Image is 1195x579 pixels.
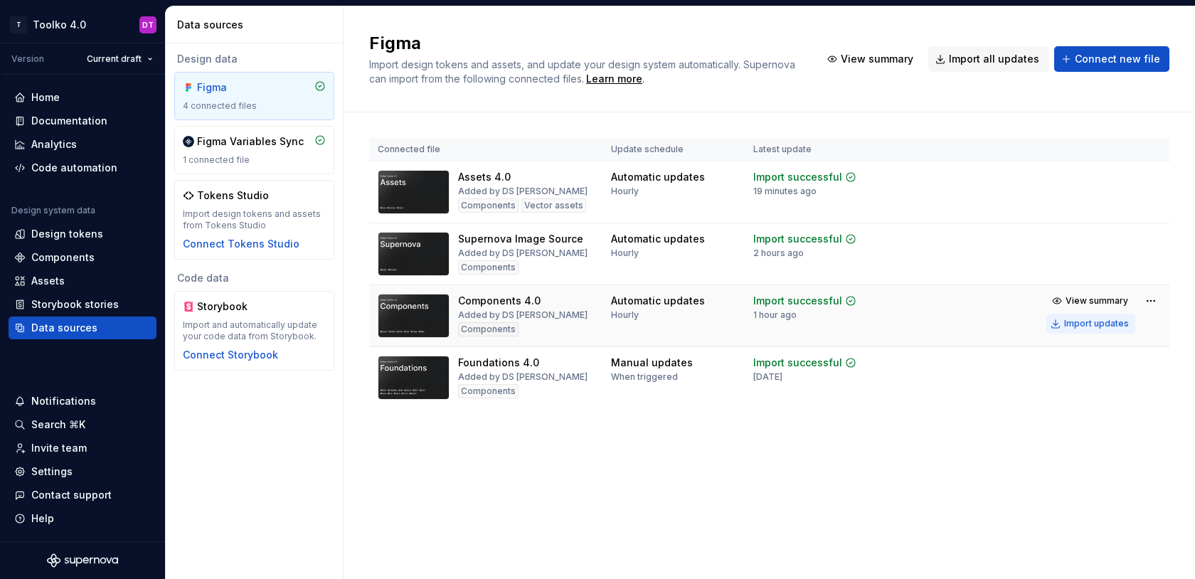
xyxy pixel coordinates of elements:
[611,356,693,370] div: Manual updates
[369,32,803,55] h2: Figma
[183,319,326,342] div: Import and automatically update your code data from Storybook.
[1075,52,1160,66] span: Connect new file
[369,58,798,85] span: Import design tokens and assets, and update your design system automatically. Supernova can impor...
[9,246,156,269] a: Components
[31,250,95,265] div: Components
[753,186,817,197] div: 19 minutes ago
[31,161,117,175] div: Code automation
[949,52,1039,66] span: Import all updates
[197,299,265,314] div: Storybook
[458,248,588,259] div: Added by DS [PERSON_NAME]
[33,18,86,32] div: Toolko 4.0
[458,384,519,398] div: Components
[753,356,842,370] div: Import successful
[174,126,334,174] a: Figma Variables Sync1 connected file
[9,413,156,436] button: Search ⌘K
[31,418,85,432] div: Search ⌘K
[753,232,842,246] div: Import successful
[9,223,156,245] a: Design tokens
[1064,318,1129,329] div: Import updates
[87,53,142,65] span: Current draft
[753,309,797,321] div: 1 hour ago
[9,156,156,179] a: Code automation
[174,291,334,371] a: StorybookImport and automatically update your code data from Storybook.Connect Storybook
[611,232,705,246] div: Automatic updates
[753,294,842,308] div: Import successful
[1054,46,1169,72] button: Connect new file
[3,9,162,40] button: TToolko 4.0DT
[9,133,156,156] a: Analytics
[31,90,60,105] div: Home
[841,52,913,66] span: View summary
[31,511,54,526] div: Help
[183,208,326,231] div: Import design tokens and assets from Tokens Studio
[753,371,782,383] div: [DATE]
[9,293,156,316] a: Storybook stories
[458,198,519,213] div: Components
[10,16,27,33] div: T
[820,46,923,72] button: View summary
[183,348,278,362] button: Connect Storybook
[174,72,334,120] a: Figma4 connected files
[458,294,541,308] div: Components 4.0
[611,294,705,308] div: Automatic updates
[142,19,154,31] div: DT
[11,205,95,216] div: Design system data
[31,297,119,312] div: Storybook stories
[9,317,156,339] a: Data sources
[611,371,678,383] div: When triggered
[31,227,103,241] div: Design tokens
[31,114,107,128] div: Documentation
[9,437,156,460] a: Invite team
[9,110,156,132] a: Documentation
[31,464,73,479] div: Settings
[586,72,642,86] a: Learn more
[9,390,156,413] button: Notifications
[611,309,639,321] div: Hourly
[458,170,511,184] div: Assets 4.0
[47,553,118,568] a: Supernova Logo
[9,507,156,530] button: Help
[183,154,326,166] div: 1 connected file
[458,309,588,321] div: Added by DS [PERSON_NAME]
[1046,291,1135,311] button: View summary
[458,186,588,197] div: Added by DS [PERSON_NAME]
[1066,295,1128,307] span: View summary
[183,100,326,112] div: 4 connected files
[458,322,519,336] div: Components
[9,484,156,506] button: Contact support
[458,260,519,275] div: Components
[753,170,842,184] div: Import successful
[745,138,893,161] th: Latest update
[197,188,269,203] div: Tokens Studio
[197,80,265,95] div: Figma
[31,274,65,288] div: Assets
[928,46,1048,72] button: Import all updates
[602,138,745,161] th: Update schedule
[9,460,156,483] a: Settings
[174,271,334,285] div: Code data
[458,356,539,370] div: Foundations 4.0
[458,371,588,383] div: Added by DS [PERSON_NAME]
[9,270,156,292] a: Assets
[753,248,804,259] div: 2 hours ago
[31,488,112,502] div: Contact support
[611,170,705,184] div: Automatic updates
[174,180,334,260] a: Tokens StudioImport design tokens and assets from Tokens StudioConnect Tokens Studio
[183,237,299,251] button: Connect Tokens Studio
[1046,314,1135,334] button: Import updates
[31,441,87,455] div: Invite team
[584,74,644,85] span: .
[369,138,602,161] th: Connected file
[31,394,96,408] div: Notifications
[197,134,304,149] div: Figma Variables Sync
[80,49,159,69] button: Current draft
[521,198,586,213] div: Vector assets
[458,232,583,246] div: Supernova Image Source
[177,18,337,32] div: Data sources
[11,53,44,65] div: Version
[31,137,77,152] div: Analytics
[31,321,97,335] div: Data sources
